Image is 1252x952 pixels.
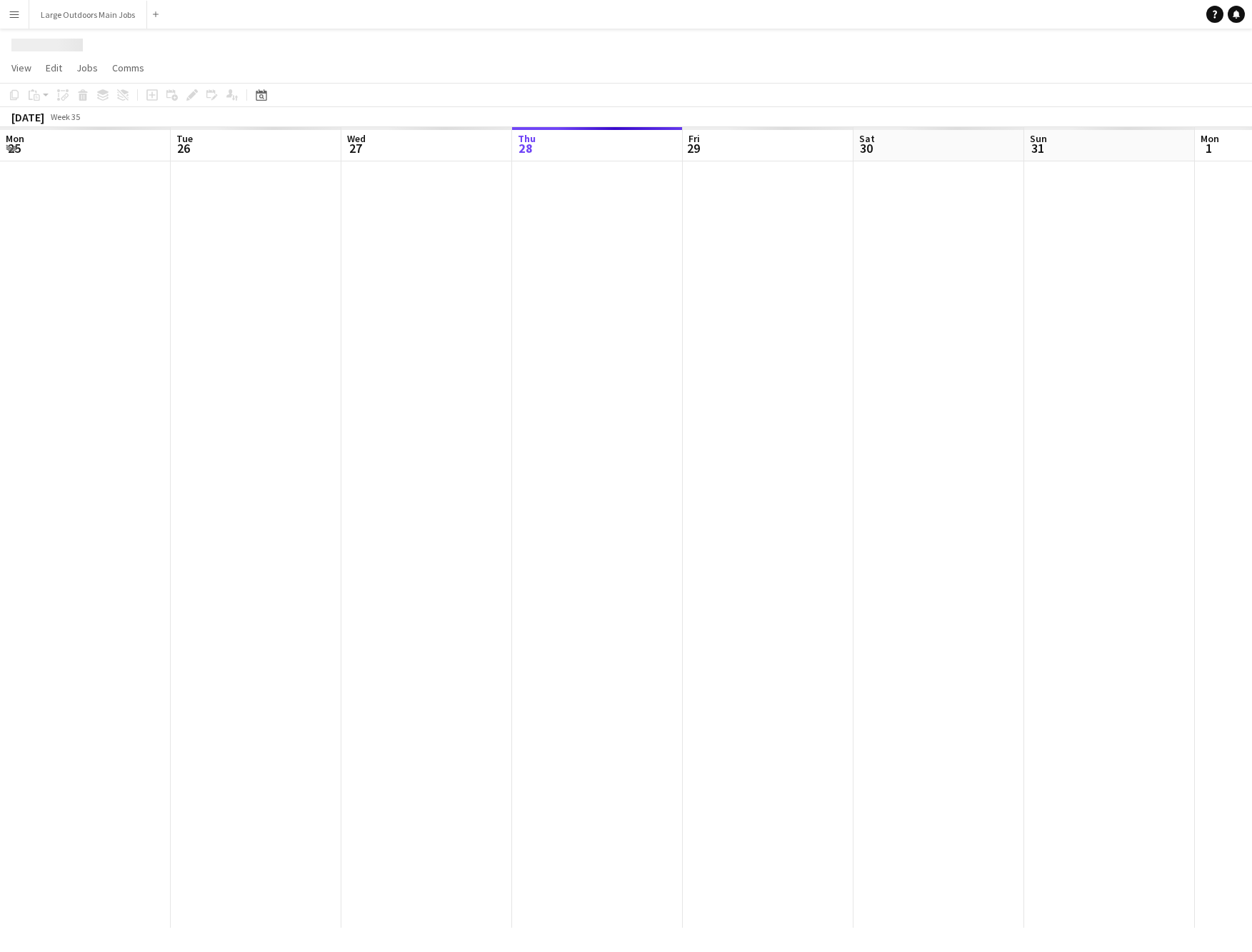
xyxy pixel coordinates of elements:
[40,59,68,77] a: Edit
[11,61,31,74] span: View
[47,111,83,122] span: Week 35
[518,132,536,145] span: Thu
[71,59,104,77] a: Jobs
[857,140,875,156] span: 30
[174,140,193,156] span: 26
[347,132,366,145] span: Wed
[1198,140,1219,156] span: 1
[1201,132,1219,145] span: Mon
[106,59,150,77] a: Comms
[6,132,24,145] span: Mon
[76,61,98,74] span: Jobs
[345,140,366,156] span: 27
[4,140,24,156] span: 25
[176,132,193,145] span: Tue
[859,132,875,145] span: Sat
[6,59,37,77] a: View
[29,1,147,29] button: Large Outdoors Main Jobs
[516,140,536,156] span: 28
[688,132,700,145] span: Fri
[112,61,144,74] span: Comms
[46,61,62,74] span: Edit
[1028,140,1047,156] span: 31
[686,140,700,156] span: 29
[11,110,44,124] div: [DATE]
[1030,132,1047,145] span: Sun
